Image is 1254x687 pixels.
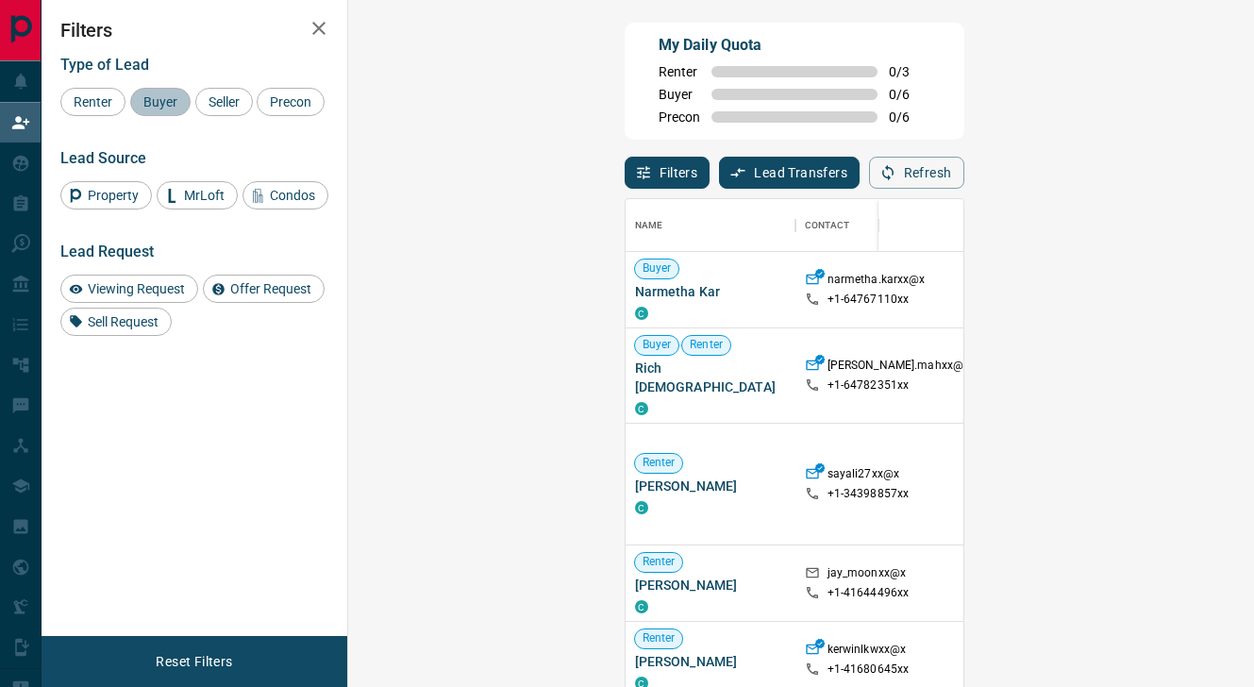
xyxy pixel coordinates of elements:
div: Precon [257,88,325,116]
span: Precon [659,109,700,125]
div: Seller [195,88,253,116]
span: Buyer [137,94,184,109]
div: Renter [60,88,125,116]
span: Buyer [635,337,679,353]
p: +1- 41644496xx [828,585,910,601]
div: Property [60,181,152,209]
span: Type of Lead [60,56,149,74]
span: Seller [202,94,246,109]
span: Property [81,188,145,203]
span: Narmetha Kar [635,282,786,301]
p: jay_moonxx@x [828,565,907,585]
div: Name [626,199,795,252]
p: [PERSON_NAME].mahxx@x [828,358,970,377]
div: Contact [795,199,946,252]
div: Viewing Request [60,275,198,303]
button: Reset Filters [143,645,244,678]
span: [PERSON_NAME] [635,576,786,595]
div: condos.ca [635,402,648,415]
p: +1- 64782351xx [828,377,910,394]
span: Lead Request [60,243,154,260]
span: MrLoft [177,188,231,203]
span: Rich [DEMOGRAPHIC_DATA] [635,359,786,396]
p: +1- 41680645xx [828,662,910,678]
span: Offer Request [224,281,318,296]
span: Renter [659,64,700,79]
button: Filters [625,157,711,189]
span: Viewing Request [81,281,192,296]
p: sayali27xx@x [828,466,900,486]
div: Condos [242,181,328,209]
div: Contact [805,199,850,252]
div: Sell Request [60,308,172,336]
div: condos.ca [635,600,648,613]
div: Offer Request [203,275,325,303]
span: Buyer [659,87,700,102]
span: Renter [635,455,683,471]
span: Sell Request [81,314,165,329]
button: Refresh [869,157,964,189]
div: MrLoft [157,181,238,209]
p: +1- 34398857xx [828,486,910,502]
p: kerwinlkwxx@x [828,642,907,662]
span: 0 / 6 [889,109,930,125]
span: [PERSON_NAME] [635,652,786,671]
span: Renter [67,94,119,109]
div: condos.ca [635,307,648,320]
span: Renter [635,630,683,646]
h2: Filters [60,19,328,42]
span: Buyer [635,260,679,276]
span: 0 / 6 [889,87,930,102]
span: Renter [682,337,730,353]
span: Lead Source [60,149,146,167]
button: Lead Transfers [719,157,860,189]
div: Buyer [130,88,191,116]
div: condos.ca [635,501,648,514]
span: [PERSON_NAME] [635,477,786,495]
div: Name [635,199,663,252]
span: Condos [263,188,322,203]
span: 0 / 3 [889,64,930,79]
p: narmetha.karxx@x [828,272,926,292]
p: My Daily Quota [659,34,930,57]
span: Precon [263,94,318,109]
p: +1- 64767110xx [828,292,910,308]
span: Renter [635,554,683,570]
